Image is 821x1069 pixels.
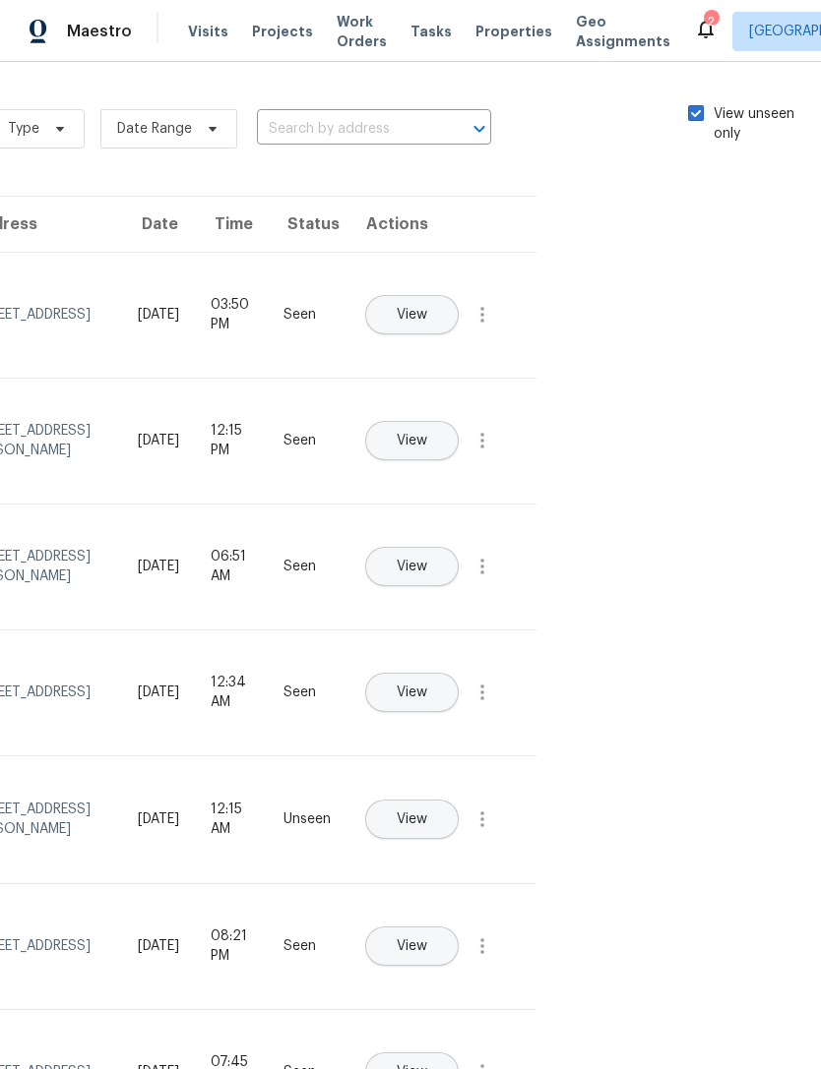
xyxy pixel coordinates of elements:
div: Seen [284,557,331,576]
button: View [365,673,459,712]
button: View [365,800,459,839]
span: Date Range [117,119,192,139]
span: View [397,560,427,574]
div: Seen [284,936,331,956]
div: Seen [284,305,331,325]
th: Actions [347,197,537,252]
span: View [397,939,427,954]
span: View [397,812,427,827]
div: [DATE] [138,809,179,829]
div: 08:21 PM [211,926,252,966]
span: Type [8,119,39,139]
span: Geo Assignments [576,12,670,51]
span: View [397,308,427,323]
div: 12:15 AM [211,800,252,839]
div: [DATE] [138,305,179,325]
button: View [365,926,459,966]
div: Seen [284,683,331,702]
span: Maestro [67,22,132,41]
th: Status [268,197,347,252]
div: 12:34 AM [211,673,252,712]
div: 03:50 PM [211,295,252,334]
div: Unseen [284,809,331,829]
button: View [365,421,459,460]
button: View [365,547,459,586]
th: Time [195,197,268,252]
button: View [365,295,459,334]
button: Open [466,115,493,143]
span: Visits [188,22,228,41]
div: [DATE] [138,683,179,702]
span: View [397,685,427,700]
div: Seen [284,431,331,450]
span: Properties [475,22,552,41]
span: Work Orders [337,12,387,51]
th: Date [122,197,195,252]
div: 2 [704,12,718,31]
input: Search by address [257,114,436,145]
span: Tasks [410,25,452,38]
div: 12:15 PM [211,421,252,460]
div: [DATE] [138,936,179,956]
div: 06:51 AM [211,547,252,586]
div: [DATE] [138,557,179,576]
span: Projects [252,22,313,41]
div: [DATE] [138,431,179,450]
span: View [397,434,427,448]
